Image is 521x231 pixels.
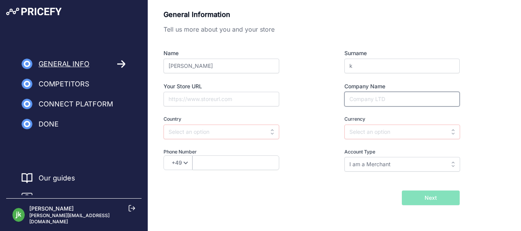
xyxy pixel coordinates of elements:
p: General Information [164,9,460,20]
a: Chat with us [22,193,80,204]
input: Select an option [164,125,279,139]
p: Tell us more about you and your store [164,25,460,34]
input: Select an option [344,125,460,139]
input: Company LTD [344,92,460,106]
label: Phone Number [164,148,307,156]
span: Next [425,194,437,202]
span: Competitors [39,79,89,89]
span: Done [39,119,59,130]
input: https://www.storeurl.com [164,92,279,106]
label: Name [164,49,307,57]
label: Currency [344,116,460,123]
label: Country [164,116,307,123]
p: [PERSON_NAME] [29,205,135,212]
span: Chat with us [39,193,80,204]
input: Select an option [344,157,460,172]
p: [PERSON_NAME][EMAIL_ADDRESS][DOMAIN_NAME] [29,212,135,225]
button: Next [402,191,460,205]
label: Your Store URL [164,83,307,90]
span: General Info [39,59,89,69]
a: Our guides [39,173,75,184]
span: Connect Platform [39,99,113,110]
label: Surname [344,49,460,57]
label: Company Name [344,83,460,90]
img: Pricefy Logo [6,8,62,15]
label: Account Type [344,148,460,156]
